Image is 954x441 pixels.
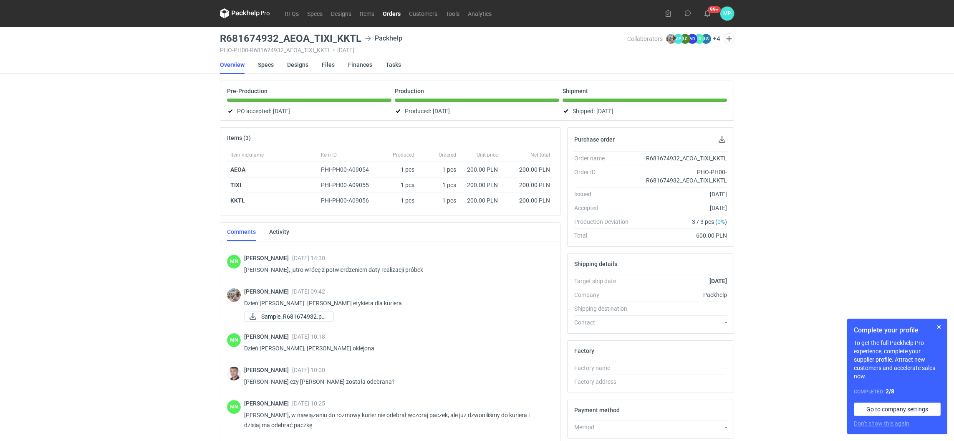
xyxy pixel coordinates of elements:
strong: 2 / 8 [886,388,894,395]
p: Dzień [PERSON_NAME], [PERSON_NAME] oklejona [244,343,547,353]
span: [PERSON_NAME] [244,367,292,373]
figcaption: MN [227,400,241,414]
div: 1 pcs [380,177,418,193]
p: Production [395,88,424,94]
div: Produced: [395,106,559,116]
span: [PERSON_NAME] [244,400,292,407]
img: Maciej Sikora [227,367,241,380]
figcaption: AD [687,34,697,44]
div: Małgorzata Nowotna [227,255,241,269]
div: 200.00 PLN [463,196,498,205]
p: Dzień [PERSON_NAME]. [PERSON_NAME] etykieta dla kuriera [244,298,547,308]
div: 600.00 PLN [635,231,727,240]
div: 1 pcs [380,193,418,208]
div: Production Deviation [574,218,635,226]
figcaption: MP [673,34,683,44]
span: [DATE] 10:00 [292,367,325,373]
div: PHI-PH00-A09055 [321,181,377,189]
strong: [DATE] [709,278,727,284]
button: Download PO [717,134,727,144]
a: Activity [269,223,289,241]
span: 3 / 3 pcs ( ) [692,218,727,226]
h2: Factory [574,347,594,354]
a: Comments [227,223,256,241]
figcaption: MN [227,333,241,347]
div: 1 pcs [418,193,459,208]
a: RFQs [280,8,303,18]
span: Produced [393,152,414,158]
span: 0% [717,218,725,225]
span: [PERSON_NAME] [244,333,292,340]
strong: AEOA [230,166,245,173]
button: MP [720,7,734,20]
div: Issued [574,190,635,198]
h2: Purchase order [574,136,615,143]
button: Don’t show this again [854,419,909,428]
div: 200.00 PLN [463,181,498,189]
a: Tasks [386,56,401,74]
span: [DATE] [596,106,613,116]
div: Factory address [574,378,635,386]
div: PO accepted: [227,106,391,116]
figcaption: MN [227,255,241,269]
h2: Items (3) [227,134,251,141]
a: Go to company settings [854,403,941,416]
a: Files [322,56,335,74]
div: Accepted [574,204,635,212]
a: Tools [442,8,464,18]
div: Małgorzata Nowotna [227,400,241,414]
div: [DATE] [635,204,727,212]
div: PHI-PH00-A09054 [321,165,377,174]
div: - [635,364,727,372]
p: [PERSON_NAME] czy [PERSON_NAME] została odebrana? [244,377,547,387]
div: - [635,423,727,431]
div: Shipped: [563,106,727,116]
div: Packhelp [365,33,402,43]
span: [DATE] [433,106,450,116]
div: PHO-PH00-R681674932_AEOA_TIXI_KKTL [DATE] [220,47,627,53]
div: Sample_R681674932.pdf [244,312,328,322]
div: 200.00 PLN [505,181,550,189]
span: [DATE] 14:30 [292,255,325,261]
a: Orders [379,8,405,18]
h3: R681674932_AEOA_TIXI_KKTL [220,33,361,43]
div: R681674932_AEOA_TIXI_KKTL [635,154,727,162]
span: [DATE] [273,106,290,116]
img: Michał Palasek [227,288,241,302]
div: Shipping destination [574,304,635,313]
span: [DATE] 10:18 [292,333,325,340]
div: Order ID [574,168,635,185]
h2: Payment method [574,407,620,413]
span: Ordered [439,152,456,158]
a: Analytics [464,8,496,18]
figcaption: ŁD [694,34,704,44]
p: Shipment [563,88,588,94]
a: Overview [220,56,245,74]
span: [PERSON_NAME] [244,288,292,295]
p: To get the full Packhelp Pro experience, complete your supplier profile. Attract new customers an... [854,339,941,380]
div: Packhelp [635,291,727,299]
div: 1 pcs [380,162,418,177]
img: Michał Palasek [666,34,676,44]
figcaption: ŁS [701,34,711,44]
a: Customers [405,8,442,18]
div: Method [574,423,635,431]
div: 200.00 PLN [463,165,498,174]
div: 1 pcs [418,177,459,193]
div: [DATE] [635,190,727,198]
div: Company [574,291,635,299]
span: Unit price [477,152,498,158]
h1: Complete your profile [854,325,941,335]
span: • [333,47,335,53]
button: Edit collaborators [724,33,734,44]
span: Item ID [321,152,337,158]
p: [PERSON_NAME], w nawiązaniu do rozmowy kurier nie odebrał wczoraj paczek, ale już dzwoniliśmy do ... [244,410,547,430]
div: Total [574,231,635,240]
span: [PERSON_NAME] [244,255,292,261]
p: [PERSON_NAME], jutro wrócę z potwierdzeniem daty realizacji próbek [244,265,547,275]
h2: Shipping details [574,261,617,267]
span: [DATE] 10:25 [292,400,325,407]
div: Target ship date [574,277,635,285]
